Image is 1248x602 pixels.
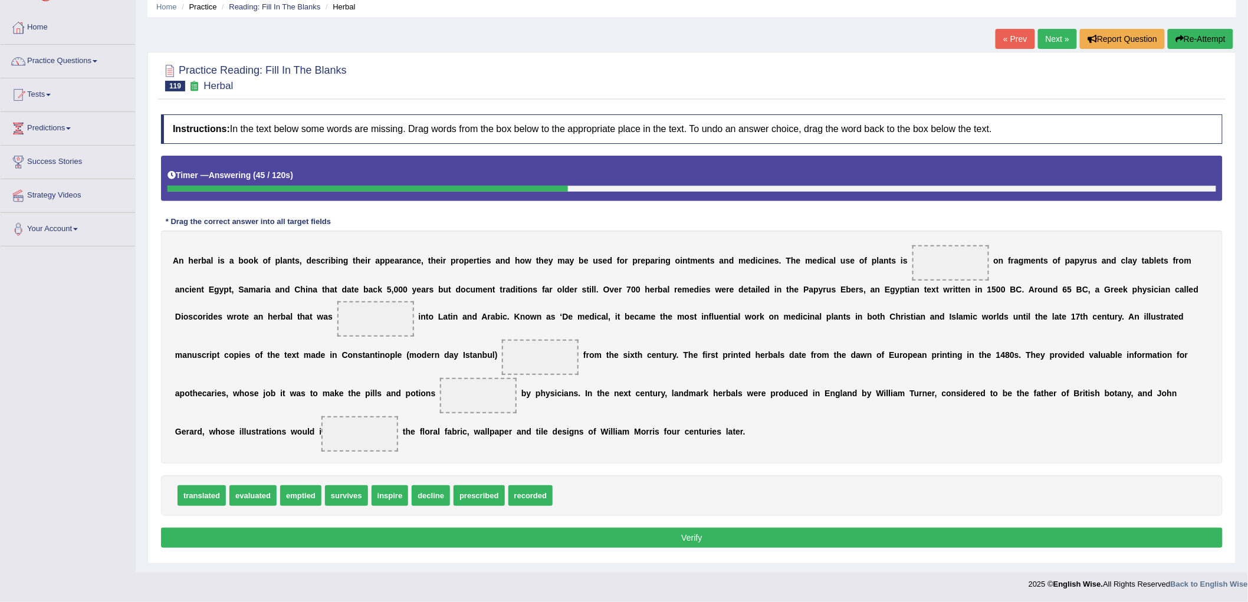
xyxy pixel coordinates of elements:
[367,256,370,265] b: r
[211,256,214,265] b: l
[822,256,825,265] b: i
[387,285,392,294] b: 5
[325,285,330,294] b: h
[698,256,702,265] b: e
[523,285,528,294] b: o
[525,256,531,265] b: w
[1031,256,1036,265] b: e
[892,256,896,265] b: s
[385,256,390,265] b: p
[626,285,631,294] b: 7
[275,256,281,265] b: p
[661,256,666,265] b: n
[268,256,271,265] b: f
[394,285,399,294] b: 0
[515,256,520,265] b: h
[603,256,607,265] b: e
[872,256,877,265] b: p
[682,256,688,265] b: n
[488,285,493,294] b: n
[188,81,201,92] small: Exam occurring question
[300,256,302,265] b: ,
[280,285,285,294] b: n
[477,256,480,265] b: t
[1043,256,1048,265] b: s
[179,1,216,12] li: Practice
[248,256,254,265] b: o
[813,256,817,265] b: e
[285,285,290,294] b: d
[280,256,283,265] b: l
[403,285,408,294] b: 0
[482,256,487,265] b: e
[343,256,349,265] b: g
[779,256,781,265] b: .
[825,256,829,265] b: c
[214,285,219,294] b: g
[1179,256,1184,265] b: o
[188,256,193,265] b: h
[380,256,385,265] b: p
[564,285,570,294] b: d
[994,256,999,265] b: o
[645,256,651,265] b: p
[558,256,565,265] b: m
[179,256,184,265] b: n
[263,256,268,265] b: o
[209,170,251,180] b: Answering
[594,285,596,294] b: l
[533,285,538,294] b: s
[570,256,574,265] b: y
[879,256,884,265] b: a
[587,285,590,294] b: t
[156,2,177,11] a: Home
[1154,256,1157,265] b: l
[483,285,488,294] b: e
[1173,256,1176,265] b: f
[765,256,770,265] b: n
[539,256,544,265] b: h
[161,62,347,91] h2: Practice Reading: Fill In The Blanks
[173,256,179,265] b: A
[249,285,256,294] b: m
[353,256,356,265] b: t
[365,256,367,265] b: i
[417,256,422,265] b: e
[617,256,620,265] b: f
[1019,256,1024,265] b: g
[633,256,638,265] b: p
[342,285,347,294] b: d
[471,285,476,294] b: u
[480,256,482,265] b: i
[610,285,615,294] b: v
[451,256,456,265] b: p
[369,285,373,294] b: a
[443,256,446,265] b: r
[865,256,868,265] b: f
[326,256,329,265] b: r
[570,285,574,294] b: e
[1038,29,1077,49] a: Next »
[283,256,287,265] b: a
[1080,256,1085,265] b: y
[360,256,365,265] b: e
[352,285,354,294] b: t
[1176,256,1179,265] b: r
[331,256,336,265] b: b
[1024,256,1031,265] b: m
[336,256,338,265] b: i
[218,256,220,265] b: i
[196,285,202,294] b: n
[448,285,451,294] b: t
[1011,256,1014,265] b: r
[729,256,734,265] b: d
[1102,256,1106,265] b: a
[256,285,261,294] b: a
[363,285,369,294] b: b
[592,285,594,294] b: l
[756,256,758,265] b: i
[161,216,336,227] div: * Drag the correct answer into all target fields
[1058,256,1061,265] b: f
[738,256,745,265] b: m
[691,256,698,265] b: m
